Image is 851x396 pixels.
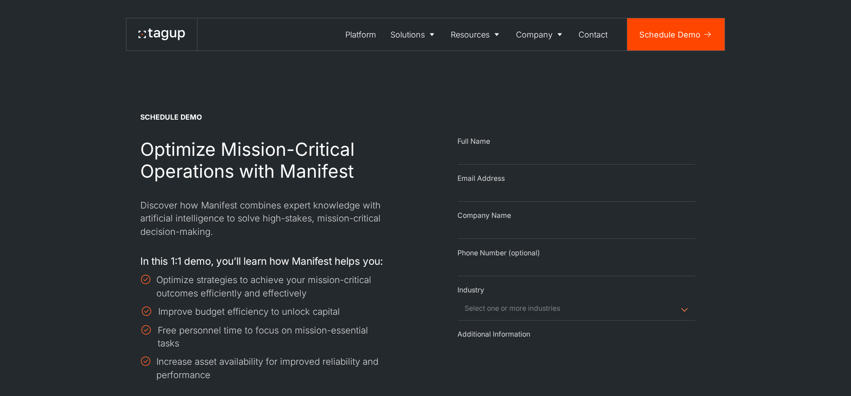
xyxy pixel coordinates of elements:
div: Platform [345,29,376,41]
div: Email Address [457,174,696,183]
div: Full Name [457,137,696,146]
h2: Optimize Mission-Critical Operations with Manifest [140,138,410,183]
div: Improve budget efficiency to unlock capital [158,305,340,318]
div: Resources [451,29,490,41]
a: Company [509,18,572,50]
div: Increase asset availability for improved reliability and performance [156,355,387,381]
p: Discover how Manifest combines expert knowledge with artificial intelligence to solve high-stakes... [140,199,410,238]
a: Schedule Demo [627,18,725,50]
div: Contact [579,29,608,41]
a: Solutions [383,18,444,50]
div: SCHEDULE demo [140,113,202,122]
div: Phone Number (optional) [457,248,696,258]
div: Optimize strategies to achieve your mission-critical outcomes efficiently and effectively [156,273,387,300]
div: Additional Information [457,329,696,339]
a: Contact [572,18,615,50]
div: Select one or more industries [465,304,560,313]
div: Solutions [390,29,425,41]
div: Company Name [457,211,696,221]
div: Industry [457,285,696,295]
a: Resources [444,18,509,50]
div: Company [516,29,553,41]
p: In this 1:1 demo, you’ll learn how Manifest helps you: [140,254,383,268]
div: Free personnel time to focus on mission-essential tasks [158,324,387,350]
textarea: Search [462,307,469,315]
div: Schedule Demo [639,29,700,41]
a: Platform [339,18,384,50]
